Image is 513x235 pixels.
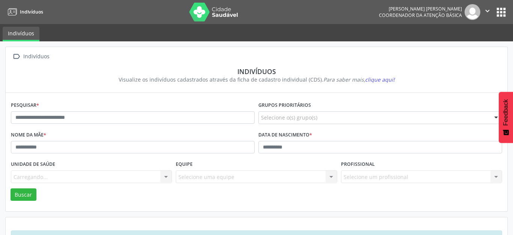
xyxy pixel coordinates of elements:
[20,9,43,15] span: Indivíduos
[465,4,480,20] img: img
[11,188,36,201] button: Buscar
[176,159,193,170] label: Equipe
[11,159,55,170] label: Unidade de saúde
[261,114,317,121] span: Selecione o(s) grupo(s)
[3,27,39,41] a: Indivíduos
[323,76,395,83] i: Para saber mais,
[258,129,312,141] label: Data de nascimento
[11,129,46,141] label: Nome da mãe
[16,67,497,76] div: Indivíduos
[258,100,311,111] label: Grupos prioritários
[341,159,375,170] label: Profissional
[379,12,462,18] span: Coordenador da Atenção Básica
[5,6,43,18] a: Indivíduos
[379,6,462,12] div: [PERSON_NAME] [PERSON_NAME]
[499,92,513,143] button: Feedback - Mostrar pesquisa
[502,99,509,126] span: Feedback
[11,51,22,62] i: 
[16,76,497,83] div: Visualize os indivíduos cadastrados através da ficha de cadastro individual (CDS).
[365,76,395,83] span: clique aqui!
[11,100,39,111] label: Pesquisar
[483,7,492,15] i: 
[22,51,51,62] div: Indivíduos
[11,51,51,62] a:  Indivíduos
[495,6,508,19] button: apps
[480,4,495,20] button: 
